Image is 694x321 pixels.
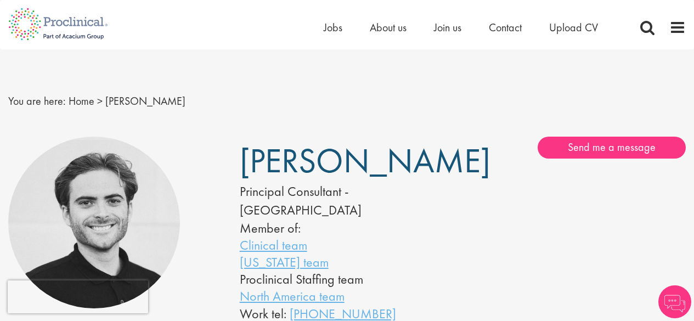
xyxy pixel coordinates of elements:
a: About us [370,20,407,35]
a: Jobs [324,20,342,35]
a: Contact [489,20,522,35]
a: Upload CV [549,20,598,35]
a: Clinical team [240,236,307,254]
div: Principal Consultant - [GEOGRAPHIC_DATA] [240,182,430,220]
span: [PERSON_NAME] [105,94,185,108]
a: breadcrumb link [69,94,94,108]
a: Join us [434,20,461,35]
a: North America team [240,288,345,305]
a: [US_STATE] team [240,254,329,271]
span: > [97,94,103,108]
li: Proclinical Staffing team [240,271,430,288]
span: [PERSON_NAME] [240,139,490,183]
a: Send me a message [538,137,686,159]
span: You are here: [8,94,66,108]
img: Chatbot [658,285,691,318]
img: Nico Kohlwes [8,137,180,308]
iframe: reCAPTCHA [8,280,148,313]
label: Member of: [240,219,301,236]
